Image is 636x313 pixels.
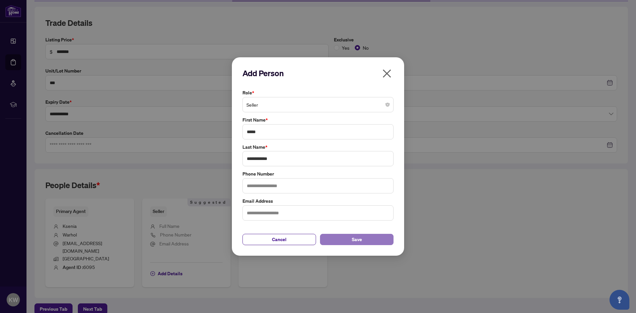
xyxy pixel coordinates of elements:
[242,116,394,124] label: First Name
[386,103,390,107] span: close-circle
[242,234,316,245] button: Cancel
[382,68,392,79] span: close
[242,89,394,96] label: Role
[272,234,287,245] span: Cancel
[242,197,394,205] label: Email Address
[609,290,629,310] button: Open asap
[242,68,394,78] h2: Add Person
[242,170,394,178] label: Phone Number
[352,234,362,245] span: Save
[246,98,390,111] span: Seller
[242,143,394,151] label: Last Name
[320,234,394,245] button: Save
